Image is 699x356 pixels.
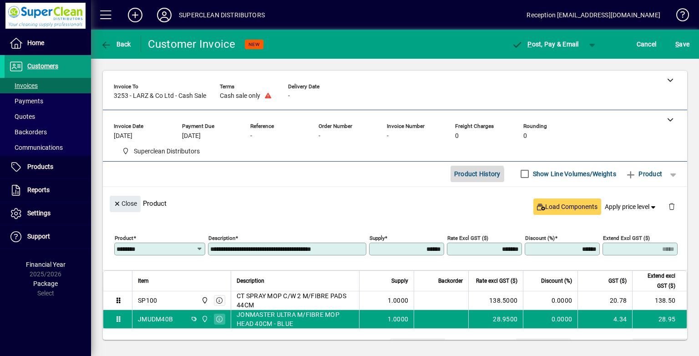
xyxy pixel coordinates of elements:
button: Back [98,36,133,52]
div: SP100 [138,296,157,305]
span: ave [675,37,689,51]
span: Back [101,41,131,48]
span: Reports [27,186,50,193]
span: Superclean Distributors [199,314,209,324]
span: Package [33,280,58,287]
span: CT SPRAY MOP C/W 2 M/FIBRE PADS 44CM [237,291,354,310]
a: Reports [5,179,91,202]
a: Home [5,32,91,55]
span: Cash sale only [220,92,260,100]
span: Cancel [637,37,657,51]
button: Profile [150,7,179,23]
a: Communications [5,140,91,155]
span: Products [27,163,53,170]
div: Customer Invoice [148,37,236,51]
span: Communications [9,144,63,151]
mat-label: Extend excl GST ($) [603,234,650,241]
span: JONMASTER ULTRA M/FIBRE MOP HEAD 40CM - BLUE [237,310,354,328]
td: 28.95 [632,310,687,328]
span: 0 [455,132,459,140]
mat-label: Description [208,234,235,241]
mat-label: Product [115,234,133,241]
a: Backorders [5,124,91,140]
span: Backorders [9,128,47,136]
span: Invoices [9,82,38,89]
td: Total Volume [336,339,390,350]
span: Rate excl GST ($) [476,276,517,286]
span: - [319,132,320,140]
button: Delete [661,196,683,218]
mat-label: Rate excl GST ($) [447,234,488,241]
td: 138.50 [632,291,687,310]
mat-label: Discount (%) [525,234,555,241]
button: Apply price level [601,198,661,215]
span: 3253 - LARZ & Co Ltd - Cash Sale [114,92,206,100]
a: Settings [5,202,91,225]
button: Save [673,36,692,52]
span: 1.0000 [388,315,409,324]
span: Apply price level [605,202,658,212]
button: Close [110,196,141,212]
span: GST ($) [608,276,627,286]
span: - [387,132,389,140]
button: Cancel [634,36,659,52]
span: Superclean Distributors [134,147,200,156]
span: P [527,41,532,48]
div: Reception [EMAIL_ADDRESS][DOMAIN_NAME] [527,8,660,22]
td: 0.00 [516,339,571,350]
app-page-header-button: Delete [661,202,683,210]
button: Load Components [533,198,601,215]
span: S [675,41,679,48]
div: 138.5000 [474,296,517,305]
td: 167.45 [633,339,687,350]
button: Add [121,7,150,23]
a: Knowledge Base [669,2,688,31]
span: Close [113,196,137,211]
span: 0 [523,132,527,140]
div: SUPERCLEAN DISTRIBUTORS [179,8,265,22]
span: Product History [454,167,501,181]
button: Product [621,166,667,182]
span: ost, Pay & Email [512,41,579,48]
span: Home [27,39,44,46]
td: 0.0000 [523,310,577,328]
span: Supply [391,276,408,286]
span: 1.0000 [388,296,409,305]
label: Show Line Volumes/Weights [531,169,616,178]
span: Customers [27,62,58,70]
span: - [288,92,290,100]
td: 0.0000 M³ [390,339,445,350]
span: Backorder [438,276,463,286]
span: [DATE] [182,132,201,140]
span: Item [138,276,149,286]
span: Settings [27,209,51,217]
a: Invoices [5,78,91,93]
span: Financial Year [26,261,66,268]
a: Quotes [5,109,91,124]
div: Product [103,187,687,220]
span: NEW [248,41,260,47]
span: [DATE] [114,132,132,140]
div: 28.9500 [474,315,517,324]
span: - [250,132,252,140]
button: Post, Pay & Email [507,36,583,52]
app-page-header-button: Back [91,36,141,52]
a: Payments [5,93,91,109]
td: 4.34 [577,310,632,328]
mat-label: Supply [370,234,385,241]
a: Support [5,225,91,248]
span: Support [27,233,50,240]
td: 0.0000 [523,291,577,310]
a: Products [5,156,91,178]
span: Discount (%) [541,276,572,286]
td: GST exclusive [578,339,633,350]
span: Superclean Distributors [199,295,209,305]
span: Payments [9,97,43,105]
span: Product [625,167,662,181]
td: Freight (excl GST) [452,339,516,350]
span: Extend excl GST ($) [638,271,675,291]
td: 20.78 [577,291,632,310]
div: JMUDM40B [138,315,173,324]
span: Description [237,276,264,286]
span: Load Components [537,202,598,212]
